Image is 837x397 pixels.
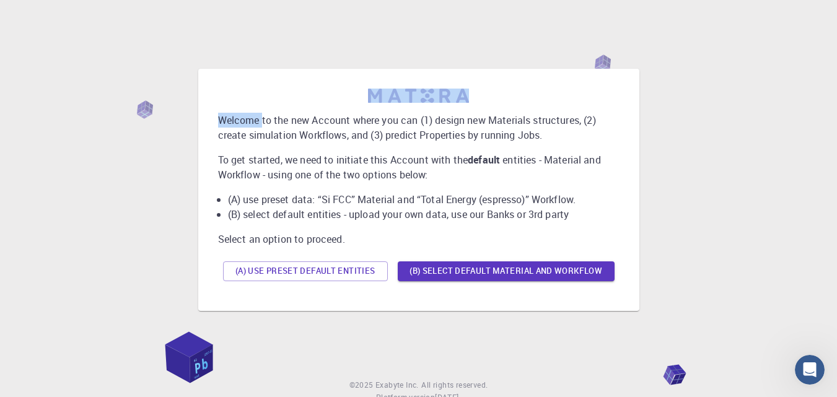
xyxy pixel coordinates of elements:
[375,380,419,390] span: Exabyte Inc.
[468,153,500,167] b: default
[795,355,825,385] iframe: Intercom live chat
[218,232,620,246] p: Select an option to proceed.
[349,379,375,391] span: © 2025
[421,379,488,391] span: All rights reserved.
[218,152,620,182] p: To get started, we need to initiate this Account with the entities - Material and Workflow - usin...
[228,192,620,207] li: (A) use preset data: “Si FCC” Material and “Total Energy (espresso)” Workflow.
[398,261,615,281] button: (B) Select default material and workflow
[27,9,62,20] span: Hỗ trợ
[223,261,388,281] button: (A) Use preset default entities
[368,89,470,103] img: logo
[218,113,620,142] p: Welcome to the new Account where you can (1) design new Materials structures, (2) create simulati...
[228,207,620,222] li: (B) select default entities - upload your own data, use our Banks or 3rd party
[375,379,419,391] a: Exabyte Inc.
